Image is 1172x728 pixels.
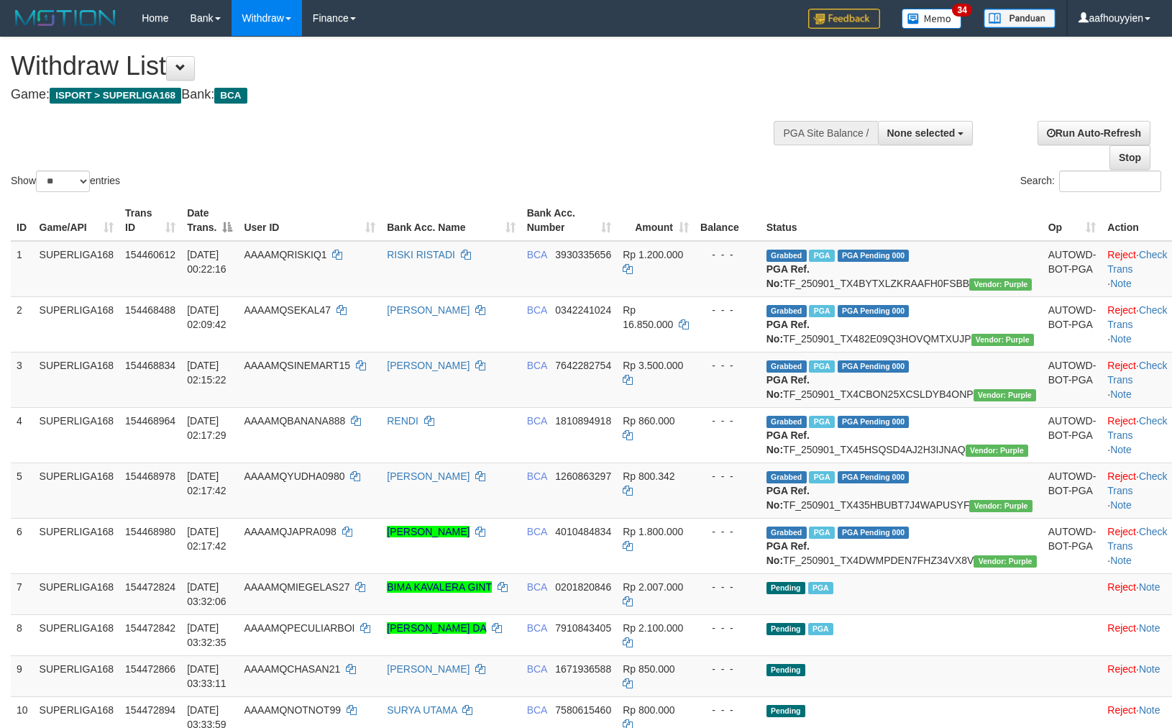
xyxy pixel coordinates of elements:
[11,352,34,407] td: 3
[623,663,674,675] span: Rp 850.000
[1110,555,1132,566] a: Note
[387,622,486,634] a: [PERSON_NAME] DA
[1139,622,1160,634] a: Note
[761,200,1043,241] th: Status
[125,663,175,675] span: 154472866
[1107,415,1136,427] a: Reject
[838,360,910,373] span: PGA Pending
[11,518,34,573] td: 6
[761,463,1043,518] td: TF_250901_TX435HBUBT7J4WAPUSYF
[555,622,611,634] span: Copy 7910843405 to clipboard
[387,581,492,593] a: BIMA KAVALERA GINT
[11,614,34,655] td: 8
[125,470,175,482] span: 154468978
[1110,333,1132,345] a: Note
[125,581,175,593] span: 154472824
[808,9,880,29] img: Feedback.jpg
[187,470,226,496] span: [DATE] 02:17:42
[838,416,910,428] span: PGA Pending
[700,524,755,539] div: - - -
[766,705,805,717] span: Pending
[387,415,418,427] a: RENDI
[34,614,120,655] td: SUPERLIGA168
[1043,407,1102,463] td: AUTOWD-BOT-PGA
[527,663,547,675] span: BCA
[555,526,611,537] span: Copy 4010484834 to clipboard
[387,663,470,675] a: [PERSON_NAME]
[966,445,1028,457] span: Vendor URL: https://trx4.1velocity.biz
[244,304,331,316] span: AAAAMQSEKAL47
[555,360,611,371] span: Copy 7642282754 to clipboard
[766,360,807,373] span: Grabbed
[809,527,834,539] span: Marked by aafchoeunmanni
[766,623,805,635] span: Pending
[700,621,755,635] div: - - -
[187,304,226,330] span: [DATE] 02:09:42
[527,304,547,316] span: BCA
[244,704,341,716] span: AAAAMQNOTNOT99
[1107,249,1167,275] a: Check Trans
[808,582,833,594] span: Marked by aafchoeunmanni
[11,7,120,29] img: MOTION_logo.png
[700,247,755,262] div: - - -
[766,263,810,289] b: PGA Ref. No:
[1107,360,1136,371] a: Reject
[50,88,181,104] span: ISPORT > SUPERLIGA168
[700,703,755,717] div: - - -
[11,573,34,614] td: 7
[244,470,344,482] span: AAAAMQYUDHA0980
[187,415,226,441] span: [DATE] 02:17:29
[238,200,381,241] th: User ID: activate to sort column ascending
[1110,278,1132,289] a: Note
[766,416,807,428] span: Grabbed
[623,470,674,482] span: Rp 800.342
[11,170,120,192] label: Show entries
[984,9,1056,28] img: panduan.png
[809,250,834,262] span: Marked by aafnonsreyleab
[387,249,455,260] a: RISKI RISTADI
[887,127,956,139] span: None selected
[766,527,807,539] span: Grabbed
[125,360,175,371] span: 154468834
[1139,581,1160,593] a: Note
[761,241,1043,297] td: TF_250901_TX4BYTXLZKRAAFH0FSBB
[555,415,611,427] span: Copy 1810894918 to clipboard
[11,52,767,81] h1: Withdraw List
[617,200,695,241] th: Amount: activate to sort column ascending
[809,416,834,428] span: Marked by aafchoeunmanni
[125,415,175,427] span: 154468964
[766,471,807,483] span: Grabbed
[34,296,120,352] td: SUPERLIGA168
[555,663,611,675] span: Copy 1671936588 to clipboard
[527,360,547,371] span: BCA
[952,4,971,17] span: 34
[623,526,683,537] span: Rp 1.800.000
[555,304,611,316] span: Copy 0342241024 to clipboard
[36,170,90,192] select: Showentries
[181,200,238,241] th: Date Trans.: activate to sort column descending
[187,622,226,648] span: [DATE] 03:32:35
[766,250,807,262] span: Grabbed
[1139,704,1160,716] a: Note
[695,200,761,241] th: Balance
[1043,241,1102,297] td: AUTOWD-BOT-PGA
[11,407,34,463] td: 4
[125,622,175,634] span: 154472842
[527,581,547,593] span: BCA
[1107,360,1167,386] a: Check Trans
[1107,470,1136,482] a: Reject
[555,581,611,593] span: Copy 0201820846 to clipboard
[761,407,1043,463] td: TF_250901_TX45HSQSD4AJ2H3IJNAQ
[1107,304,1167,330] a: Check Trans
[34,241,120,297] td: SUPERLIGA168
[527,470,547,482] span: BCA
[700,469,755,483] div: - - -
[1043,518,1102,573] td: AUTOWD-BOT-PGA
[974,389,1036,401] span: Vendor URL: https://trx4.1velocity.biz
[527,526,547,537] span: BCA
[1107,249,1136,260] a: Reject
[809,360,834,373] span: Marked by aafnonsreyleab
[761,518,1043,573] td: TF_250901_TX4DWMPDEN7FHZ34VX8V
[1107,415,1167,441] a: Check Trans
[1107,304,1136,316] a: Reject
